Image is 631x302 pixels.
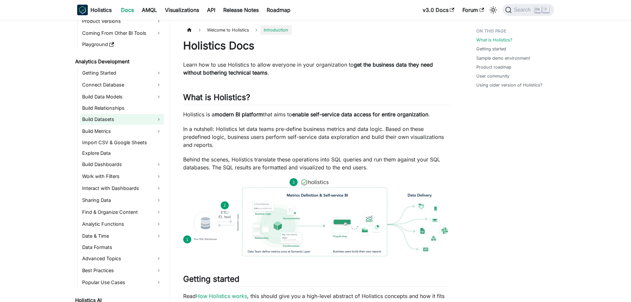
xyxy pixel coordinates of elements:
[80,231,164,241] a: Date & Time
[196,293,247,299] a: How Holistics works
[77,5,112,15] a: HolisticsHolistics
[476,73,509,79] a: User community
[260,25,291,35] span: Introduction
[80,28,164,38] a: Coming From Other BI Tools
[512,7,535,13] span: Search
[80,195,164,206] a: Sharing Data
[476,82,543,88] a: Using older version of Holistics?
[215,111,263,118] strong: modern BI platform
[183,25,450,35] nav: Breadcrumbs
[183,125,450,149] p: In a nutshell: Holistics let data teams pre-define business metrics and data logic. Based on thes...
[203,5,219,15] a: API
[80,40,164,49] a: Playground
[71,20,170,302] nav: Docs sidebar
[204,25,252,35] span: Welcome to Holistics
[419,5,458,15] a: v3.0 Docs
[80,114,164,125] a: Build Datasets
[183,61,450,77] p: Learn how to use Holistics to allow everyone in your organization to .
[80,126,164,137] a: Build Metrics
[80,253,164,264] a: Advanced Topics
[80,219,164,229] a: Analytic Functions
[80,171,164,182] a: Work with Filters
[80,80,164,90] a: Connect Database
[80,149,164,158] a: Explore Data
[476,46,506,52] a: Getting started
[183,92,450,105] h2: What is Holistics?
[183,25,196,35] a: Home page
[73,57,164,66] a: Analytics Development
[80,16,164,27] a: Product Versions
[476,64,511,70] a: Product roadmap
[80,207,164,217] a: Find & Organize Content
[183,178,450,256] img: How Holistics fits in your Data Stack
[458,5,488,15] a: Forum
[117,5,138,15] a: Docs
[80,265,164,276] a: Best Practices
[80,138,164,147] a: Import CSV & Google Sheets
[292,111,428,118] strong: enable self-service data access for entire organization
[80,243,164,252] a: Data Formats
[476,55,530,61] a: Sample demo environment
[77,5,88,15] img: Holistics
[80,277,164,288] a: Popular Use Cases
[183,155,450,171] p: Behind the scenes, Holistics translate these operations into SQL queries and run them against you...
[476,37,512,43] a: What is Holistics?
[488,5,499,15] button: Switch between dark and light mode (currently light mode)
[543,7,549,13] kbd: K
[183,110,450,118] p: Holistics is a that aims to .
[80,183,164,194] a: Interact with Dashboards
[80,159,164,170] a: Build Dashboards
[90,6,112,14] b: Holistics
[263,5,294,15] a: Roadmap
[80,68,164,78] a: Getting Started
[219,5,263,15] a: Release Notes
[183,39,450,52] h1: Holistics Docs
[161,5,203,15] a: Visualizations
[183,274,450,287] h2: Getting started
[80,91,164,102] a: Build Data Models
[138,5,161,15] a: AMQL
[502,4,554,16] button: Search (Ctrl+K)
[80,103,164,113] a: Build Relationships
